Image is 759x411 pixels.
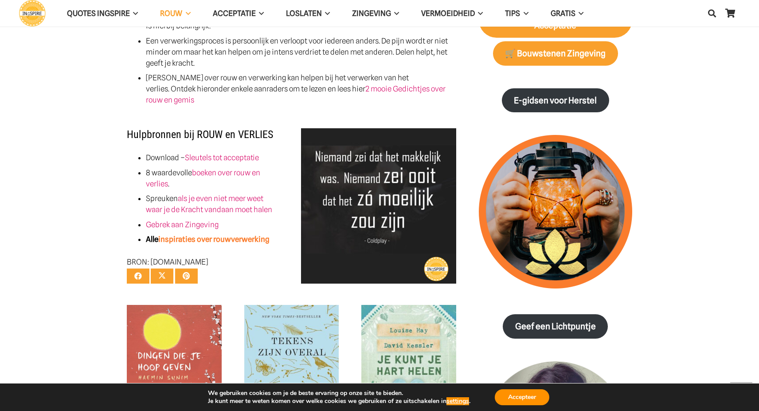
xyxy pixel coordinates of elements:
strong: E-gidsen voor Herstel [514,95,597,106]
p: BRON: [DOMAIN_NAME] [127,257,456,268]
p: Je kunt meer te weten komen over welke cookies we gebruiken of ze uitschakelen in . [208,397,470,405]
a: 🛒 Bouwstenen Zingeving [493,41,618,66]
a: LoslatenLoslaten Menu [275,2,341,25]
span: Loslaten [286,9,322,18]
h2: Hulpbronnen bij ROUW en VERLIES [127,117,456,141]
a: TIPSTIPS Menu [494,2,539,25]
a: als je even niet meer weet waar je de Kracht vandaan moet halen [146,194,272,214]
span: Loslaten Menu [322,2,330,24]
button: settings [446,397,469,405]
strong: Geef een Lichtpuntje [515,321,596,332]
a: inspiraties over rouwverwerking [158,235,270,244]
a: Gebrek aan Zingeving [146,220,219,229]
img: lichtpuntjes voor in donkere tijden [479,135,632,288]
span: QUOTES INGSPIRE [67,9,130,18]
span: Acceptatie Menu [256,2,264,24]
a: AcceptatieAcceptatie Menu [202,2,275,25]
span: GRATIS Menu [575,2,583,24]
li: 8 waardevolle . [146,167,456,190]
img: Spreuk - Niemand zei dat het makkelijk was. Niemand zei ooit dat het zó moeilijk zou zijn [301,128,456,284]
span: VERMOEIDHEID [421,9,475,18]
a: Deel dit [151,269,173,284]
span: ROUW Menu [182,2,190,24]
a: Pin dit [175,269,198,284]
span: ROUW [160,9,182,18]
span: Zingeving [352,9,391,18]
span: VERMOEIDHEID Menu [475,2,483,24]
p: We gebruiken cookies om je de beste ervaring op onze site te bieden. [208,389,470,397]
li: Spreuken [146,193,456,215]
span: TIPS [505,9,520,18]
button: Accepteer [495,389,549,405]
a: Terug naar top [730,382,752,404]
li: [PERSON_NAME] over rouw en verwerking kan helpen bij het verwerken van het verlies. Ontdek hieron... [146,72,456,106]
li: Download – [146,152,456,163]
strong: Alle [146,235,270,244]
a: Geef een Lichtpuntje [503,314,608,339]
li: Een verwerkingsproces is persoonlijk en verloopt voor iedereen anders. De pijn wordt er niet mind... [146,36,456,69]
span: QUOTES INGSPIRE Menu [130,2,138,24]
a: Deel dit [127,269,149,284]
span: Acceptatie [213,9,256,18]
a: ROUWROUW Menu [149,2,201,25]
span: GRATIS [551,9,575,18]
a: boeken over rouw en verlies [146,168,260,188]
a: E-gidsen voor Herstel [502,88,609,113]
a: VERMOEIDHEIDVERMOEIDHEID Menu [410,2,494,25]
a: ZingevingZingeving Menu [341,2,410,25]
a: GRATISGRATIS Menu [540,2,595,25]
a: QUOTES INGSPIREQUOTES INGSPIRE Menu [56,2,149,25]
a: Sleutels tot acceptatie [185,153,259,162]
span: TIPS Menu [520,2,528,24]
span: Zingeving Menu [391,2,399,24]
a: Zoeken [703,2,721,24]
strong: 🛒 Bouwstenen Zingeving [505,48,606,59]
